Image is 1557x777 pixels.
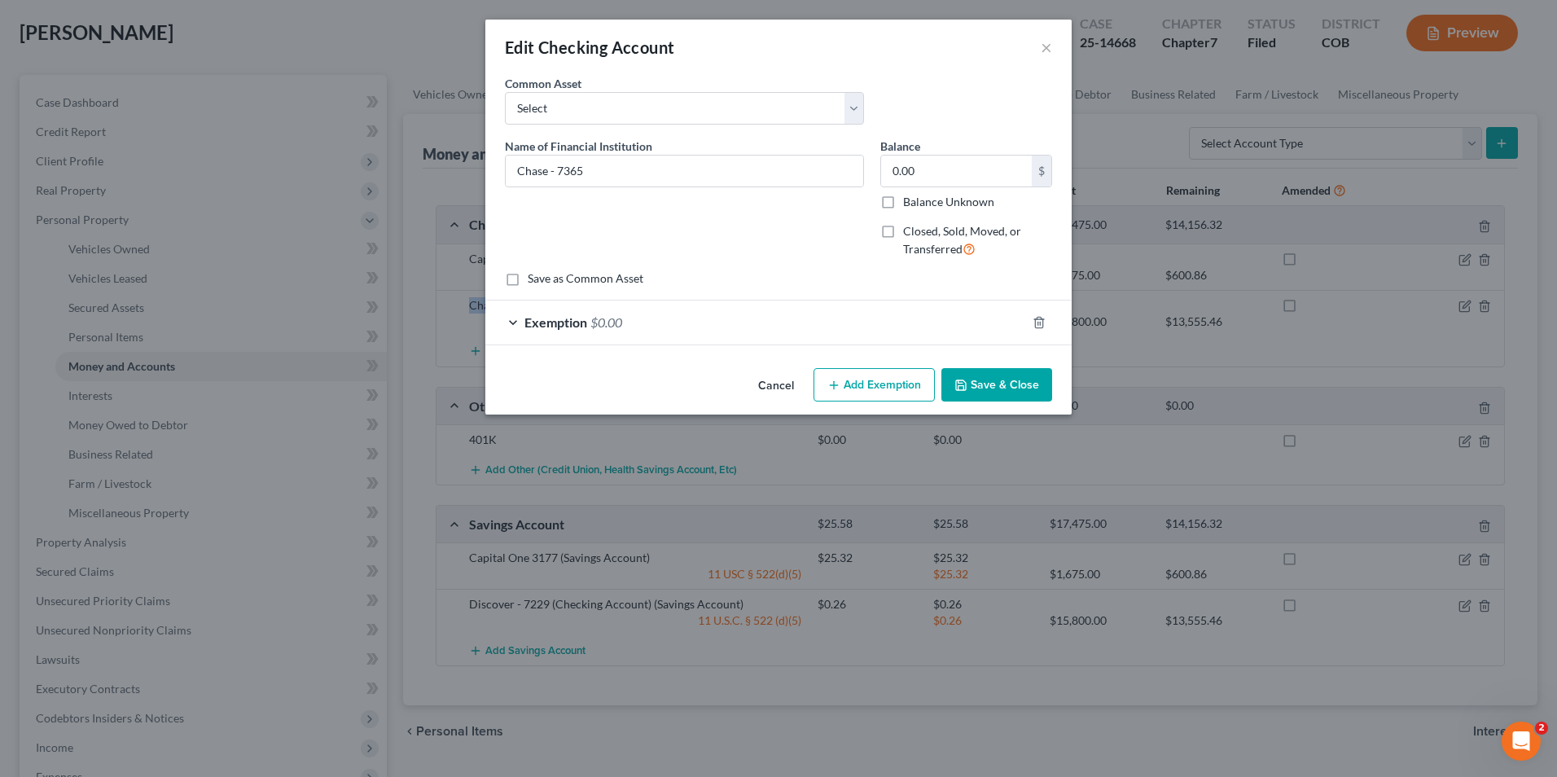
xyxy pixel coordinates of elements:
[941,368,1052,402] button: Save & Close
[590,314,622,330] span: $0.00
[903,224,1021,256] span: Closed, Sold, Moved, or Transferred
[1041,37,1052,57] button: ×
[881,156,1032,187] input: 0.00
[524,314,587,330] span: Exemption
[505,36,674,59] div: Edit Checking Account
[505,75,581,92] label: Common Asset
[1535,722,1548,735] span: 2
[903,194,994,210] label: Balance Unknown
[880,138,920,155] label: Balance
[506,156,863,187] input: Enter name...
[528,270,643,287] label: Save as Common Asset
[1032,156,1051,187] div: $
[1502,722,1541,761] iframe: Intercom live chat
[505,139,652,153] span: Name of Financial Institution
[745,370,807,402] button: Cancel
[814,368,935,402] button: Add Exemption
